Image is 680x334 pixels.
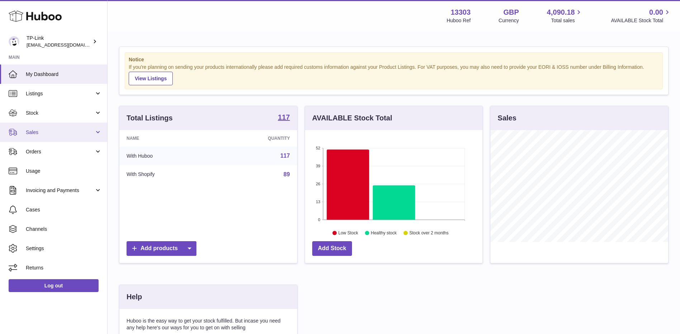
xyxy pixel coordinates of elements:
[129,64,659,85] div: If you're planning on sending your products internationally please add required customs informati...
[127,113,173,123] h3: Total Listings
[611,17,671,24] span: AVAILABLE Stock Total
[284,171,290,177] a: 89
[129,72,173,85] a: View Listings
[451,8,471,17] strong: 13303
[27,42,105,48] span: [EMAIL_ADDRESS][DOMAIN_NAME]
[318,218,320,222] text: 0
[26,148,94,155] span: Orders
[409,230,448,235] text: Stock over 2 months
[551,17,583,24] span: Total sales
[129,56,659,63] strong: Notice
[278,114,290,121] strong: 117
[119,165,215,184] td: With Shopify
[316,146,320,150] text: 52
[26,245,102,252] span: Settings
[547,8,583,24] a: 4,090.18 Total sales
[26,264,102,271] span: Returns
[611,8,671,24] a: 0.00 AVAILABLE Stock Total
[26,129,94,136] span: Sales
[503,8,519,17] strong: GBP
[312,113,392,123] h3: AVAILABLE Stock Total
[26,110,94,116] span: Stock
[9,279,99,292] a: Log out
[215,130,297,147] th: Quantity
[447,17,471,24] div: Huboo Ref
[26,206,102,213] span: Cases
[498,113,516,123] h3: Sales
[316,164,320,168] text: 39
[26,168,102,175] span: Usage
[278,114,290,122] a: 117
[119,130,215,147] th: Name
[119,147,215,165] td: With Huboo
[127,241,196,256] a: Add products
[127,292,142,302] h3: Help
[26,226,102,233] span: Channels
[127,318,290,331] p: Huboo is the easy way to get your stock fulfilled. But incase you need any help here's our ways f...
[316,200,320,204] text: 13
[338,230,358,235] text: Low Stock
[280,153,290,159] a: 117
[9,36,19,47] img: gaby.chen@tp-link.com
[499,17,519,24] div: Currency
[26,187,94,194] span: Invoicing and Payments
[547,8,575,17] span: 4,090.18
[371,230,397,235] text: Healthy stock
[312,241,352,256] a: Add Stock
[649,8,663,17] span: 0.00
[26,90,94,97] span: Listings
[27,35,91,48] div: TP-Link
[26,71,102,78] span: My Dashboard
[316,182,320,186] text: 26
